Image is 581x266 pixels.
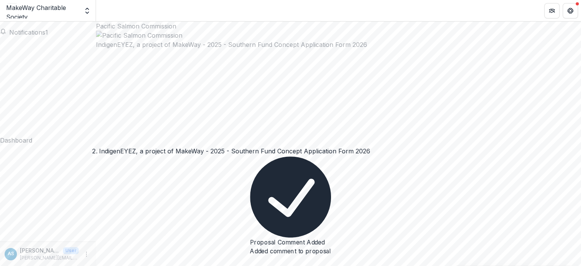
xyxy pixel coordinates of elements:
button: Partners [544,3,559,18]
div: IndigenEYEZ, a project of MakeWay - 2025 - Southern Fund Concept Application Form 2026 [99,146,370,156]
p: [PERSON_NAME][EMAIL_ADDRESS][PERSON_NAME][DOMAIN_NAME] [20,254,79,261]
div: MakeWay Charitable Society [6,3,79,22]
span: 1 [45,28,48,36]
button: Open entity switcher [82,3,93,18]
p: [PERSON_NAME] [20,246,60,254]
div: Adrienne Smith [8,251,14,256]
div: Pacific Salmon Commission [96,22,581,31]
p: User [63,247,79,254]
button: More [82,249,91,259]
span: Notifications [9,28,45,36]
img: Pacific Salmon Commission [96,31,581,40]
h2: IndigenEYEZ, a project of MakeWay - 2025 - Southern Fund Concept Application Form 2026 [96,40,581,49]
button: Get Help [563,3,578,18]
